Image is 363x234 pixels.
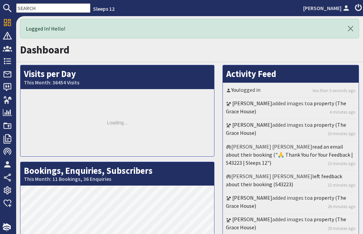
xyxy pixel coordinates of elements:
[231,86,239,93] a: You
[232,121,272,128] a: [PERSON_NAME]
[330,109,356,115] a: 4 minutes ago
[20,43,70,56] a: Dashboard
[24,79,211,86] small: This Month: 36454 Visits
[226,100,346,115] a: a property (The Grace House)
[225,84,357,98] li: logged in
[328,130,356,137] a: 10 minutes ago
[21,65,214,89] h2: Visits per Day
[225,141,357,171] li: [PERSON_NAME] [PERSON_NAME]
[225,98,357,119] li: added images to
[226,173,342,188] a: left feedback about their booking (S43223)
[328,160,356,167] a: 15 minutes ago
[225,192,357,214] li: added images to
[313,87,356,94] a: less than 5 seconds ago
[21,162,214,186] h2: Bookings, Enquiries, Subscribers
[24,176,211,182] small: This Month: 11 Bookings, 36 Enquiries
[93,5,115,12] a: Sleeps 12
[226,143,353,166] a: read an email about their booking ("🙏 Thank You for Your Feedback | S43223 | Sleeps 12")
[21,89,214,156] div: Loading...
[225,171,357,192] li: [PERSON_NAME] [PERSON_NAME]
[20,19,359,38] div: Logged In! Hello!
[232,194,272,201] a: [PERSON_NAME]
[328,203,356,210] a: 26 minutes ago
[225,119,357,141] li: added images to
[303,4,351,12] a: [PERSON_NAME]
[328,182,356,188] a: 15 minutes ago
[16,3,90,13] input: SEARCH
[232,100,272,107] a: [PERSON_NAME]
[3,223,11,231] img: staytech_i_w-64f4e8e9ee0a9c174fd5317b4b171b261742d2d393467e5bdba4413f4f884c10.svg
[232,216,272,223] a: [PERSON_NAME]
[328,225,356,232] a: 29 minutes ago
[226,68,276,79] a: Activity Feed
